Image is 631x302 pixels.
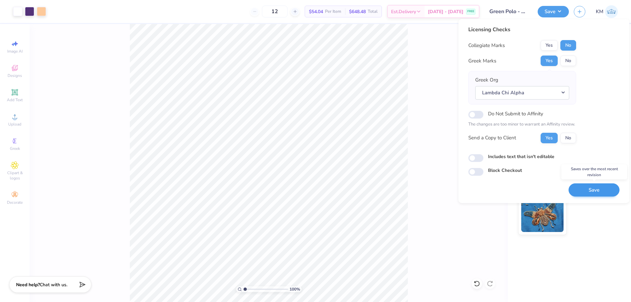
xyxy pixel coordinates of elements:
span: Image AI [7,49,23,54]
span: Designs [8,73,22,78]
button: Yes [541,133,558,143]
label: Block Checkout [488,167,522,174]
span: Chat with us. [40,282,67,288]
button: No [560,133,576,143]
button: Save [569,183,619,197]
div: Licensing Checks [468,26,576,34]
button: No [560,40,576,51]
input: Untitled Design [484,5,533,18]
span: Greek [10,146,20,151]
span: Decorate [7,200,23,205]
span: $648.48 [349,8,366,15]
span: Per Item [325,8,341,15]
button: Yes [541,56,558,66]
span: FREE [467,9,474,14]
a: KM [596,5,618,18]
span: Est. Delivery [391,8,416,15]
div: Collegiate Marks [468,42,505,49]
div: Saves over the most recent revision [561,164,627,179]
button: Yes [541,40,558,51]
span: KM [596,8,603,15]
span: Upload [8,122,21,127]
strong: Need help? [16,282,40,288]
p: The changes are too minor to warrant an Affinity review. [468,121,576,128]
span: $54.04 [309,8,323,15]
div: Send a Copy to Client [468,134,516,142]
button: Lambda Chi Alpha [475,86,569,100]
span: Add Text [7,97,23,103]
img: Karl Michael Narciza [605,5,618,18]
span: [DATE] - [DATE] [428,8,463,15]
input: – – [262,6,288,17]
button: No [560,56,576,66]
span: Clipart & logos [3,170,26,181]
label: Includes text that isn't editable [488,153,554,160]
img: Metallic & Glitter [521,199,564,232]
label: Greek Org [475,76,498,84]
span: 100 % [290,286,300,292]
span: Total [368,8,378,15]
button: Save [538,6,569,17]
div: Greek Marks [468,57,496,65]
label: Do Not Submit to Affinity [488,109,543,118]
